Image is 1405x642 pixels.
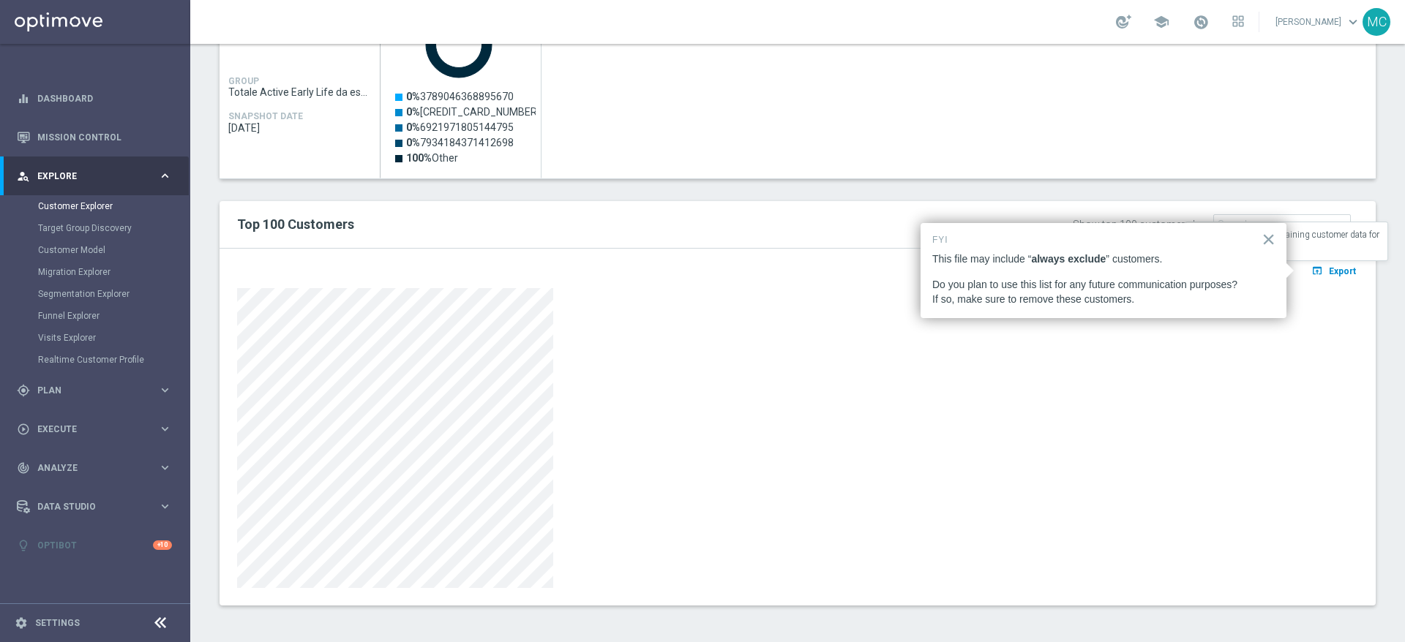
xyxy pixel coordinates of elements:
[38,200,152,212] a: Customer Explorer
[406,91,514,102] text: 3789046368895670
[17,170,158,183] div: Explore
[15,616,28,630] i: settings
[17,423,158,436] div: Execute
[1329,266,1356,276] span: Export
[17,500,158,513] div: Data Studio
[17,384,158,397] div: Plan
[17,423,30,436] i: play_circle_outline
[237,216,882,233] h2: Top 100 Customers
[38,217,189,239] div: Target Group Discovery
[17,118,172,156] div: Mission Control
[38,288,152,300] a: Segmentation Explorer
[38,244,152,256] a: Customer Model
[38,239,189,261] div: Customer Model
[158,422,172,436] i: keyboard_arrow_right
[38,266,152,278] a: Migration Explorer
[37,526,153,564] a: Optibot
[17,461,158,475] div: Analyze
[406,106,420,118] tspan: 0%
[406,152,458,164] text: Other
[406,91,420,102] tspan: 0%
[17,92,30,105] i: equalizer
[17,526,172,564] div: Optibot
[38,354,152,366] a: Realtime Customer Profile
[406,137,514,148] text: 7934184371412698
[37,425,158,434] span: Execute
[17,539,30,552] i: lightbulb
[1153,14,1169,30] span: school
[38,327,189,349] div: Visits Explorer
[17,170,30,183] i: person_search
[38,349,189,371] div: Realtime Customer Profile
[37,464,158,472] span: Analyze
[1031,253,1106,265] strong: always exclude
[932,292,1275,307] p: If so, make sure to remove these customers.
[406,152,432,164] tspan: 100%
[158,461,172,475] i: keyboard_arrow_right
[1309,261,1358,280] button: open_in_browser Export
[16,501,173,513] button: Data Studio keyboard_arrow_right
[406,137,420,148] tspan: 0%
[37,79,172,118] a: Dashboard
[1363,8,1390,36] div: MC
[153,540,172,550] div: +10
[37,172,158,181] span: Explore
[158,169,172,183] i: keyboard_arrow_right
[932,253,1031,265] p: This file may include “
[228,111,303,121] h4: SNAPSHOT DATE
[406,121,420,133] tspan: 0%
[16,93,173,105] button: equalizer Dashboard
[16,423,173,435] button: play_circle_outline Execute keyboard_arrow_right
[35,619,80,627] a: Settings
[932,235,1275,245] p: FYI
[17,384,30,397] i: gps_fixed
[932,278,1275,292] p: Do you plan to use this list for any future communication purposes?
[228,76,259,86] h4: GROUP
[17,461,30,475] i: track_changes
[1345,14,1361,30] span: keyboard_arrow_down
[158,499,172,513] i: keyboard_arrow_right
[17,79,172,118] div: Dashboard
[38,283,189,305] div: Segmentation Explorer
[16,170,173,182] button: person_search Explore keyboard_arrow_right
[158,383,172,397] i: keyboard_arrow_right
[228,86,372,98] span: Totale Active Early Life da escludere
[37,118,172,156] a: Mission Control
[37,502,158,511] span: Data Studio
[1274,11,1363,33] a: [PERSON_NAME]keyboard_arrow_down
[38,305,189,327] div: Funnel Explorer
[38,261,189,283] div: Migration Explorer
[38,310,152,322] a: Funnel Explorer
[1106,253,1162,265] p: ” customers.
[228,122,372,134] span: 2025-08-11
[16,132,173,143] button: Mission Control
[16,462,173,474] button: track_changes Analyze keyboard_arrow_right
[38,332,152,344] a: Visits Explorer
[37,386,158,395] span: Plan
[38,195,189,217] div: Customer Explorer
[16,385,173,396] button: gps_fixed Plan keyboard_arrow_right
[406,121,514,133] text: 6921971805144795
[1262,227,1275,251] button: Close
[38,222,152,234] a: Target Group Discovery
[1073,219,1204,231] div: Show top 100 customers by
[16,540,173,551] button: lightbulb Optibot +10
[406,106,540,118] text: [CREDIT_CARD_NUMBER]
[1311,265,1327,276] i: open_in_browser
